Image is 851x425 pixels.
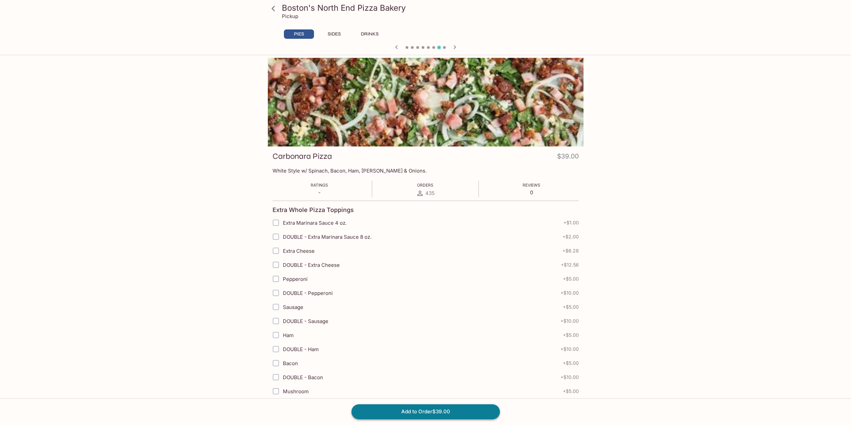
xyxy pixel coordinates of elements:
[283,248,315,254] span: Extra Cheese
[268,58,583,146] div: Carbonara Pizza
[273,168,579,174] p: White Style w/ Spinach, Bacon, Ham, [PERSON_NAME] & Onions.
[283,234,371,240] span: DOUBLE - Extra Marinara Sauce 8 oz.
[311,189,328,196] p: -
[351,404,500,419] button: Add to Order$39.00
[355,29,385,39] button: DRINKS
[563,389,579,394] span: + $5.00
[563,276,579,282] span: + $5.00
[563,360,579,366] span: + $5.00
[560,290,579,296] span: + $10.00
[282,3,581,13] h3: Boston's North End Pizza Bakery
[283,276,308,282] span: Pepperoni
[283,290,333,296] span: DOUBLE - Pepperoni
[283,318,328,324] span: DOUBLE - Sausage
[560,375,579,380] span: + $10.00
[560,318,579,324] span: + $10.00
[562,234,579,239] span: + $2.00
[283,304,303,310] span: Sausage
[563,304,579,310] span: + $5.00
[523,189,540,196] p: 0
[283,374,323,381] span: DOUBLE - Bacon
[563,220,579,225] span: + $1.00
[417,183,433,188] span: Orders
[284,29,314,39] button: PIES
[557,151,579,164] h4: $39.00
[561,262,579,268] span: + $12.56
[319,29,349,39] button: SIDES
[425,190,435,196] span: 435
[562,248,579,253] span: + $6.28
[283,332,294,338] span: Ham
[283,360,298,366] span: Bacon
[560,346,579,352] span: + $10.00
[283,388,309,395] span: Mushroom
[273,206,354,214] h4: Extra Whole Pizza Toppings
[283,220,347,226] span: Extra Marinara Sauce 4 oz.
[283,346,319,352] span: DOUBLE - Ham
[283,262,340,268] span: DOUBLE - Extra Cheese
[563,332,579,338] span: + $5.00
[311,183,328,188] span: Ratings
[273,151,332,162] h3: Carbonara Pizza
[282,13,298,19] p: Pickup
[523,183,540,188] span: Reviews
